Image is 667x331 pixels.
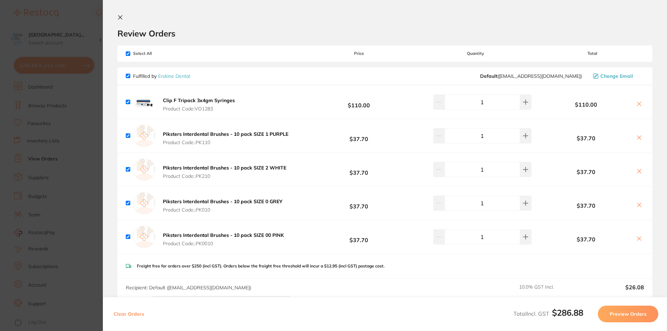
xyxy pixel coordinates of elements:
[541,135,632,141] b: $37.70
[137,264,385,268] p: Freight free for orders over $250 (incl GST). Orders below the freight free threshold will incur ...
[163,106,235,111] span: Product Code: VO1283
[117,28,652,39] h2: Review Orders
[126,296,147,302] label: Message:
[133,91,155,113] img: bW9iN2MzdQ
[163,207,282,213] span: Product Code: .PK010
[163,165,286,171] b: Piksters Interdental Brushes - 10 pack SIZE 2 WHITE
[126,284,251,291] span: Recipient: Default ( [EMAIL_ADDRESS][DOMAIN_NAME] )
[163,97,235,104] b: Clip F Tripack 3x4gm Syringes
[600,73,633,79] span: Change Email
[307,96,411,108] b: $110.00
[541,236,632,242] b: $37.70
[163,140,288,145] span: Product Code: .PK110
[519,284,579,299] span: 10.0 % GST Incl.
[161,131,290,146] button: Piksters Interdental Brushes - 10 pack SIZE 1 PURPLE Product Code:.PK110
[307,197,411,209] b: $37.70
[480,73,582,79] span: sales@piksters.com
[591,73,644,79] button: Change Email
[541,202,632,209] b: $37.70
[307,129,411,142] b: $37.70
[598,306,658,322] button: Preview Orders
[307,51,411,56] span: Price
[133,125,155,147] img: empty.jpg
[133,73,190,79] p: Fulfilled by
[411,51,541,56] span: Quantity
[133,192,155,214] img: empty.jpg
[163,131,288,137] b: Piksters Interdental Brushes - 10 pack SIZE 1 PURPLE
[161,198,285,213] button: Piksters Interdental Brushes - 10 pack SIZE 0 GREY Product Code:.PK010
[513,310,583,317] span: Total Incl. GST
[161,232,286,247] button: Piksters Interdental Brushes - 10 pack SIZE 00 PINK Product Code:.PK0010
[158,73,190,79] a: Erskine Dental
[307,230,411,243] b: $37.70
[161,165,288,179] button: Piksters Interdental Brushes - 10 pack SIZE 2 WHITE Product Code:.PK210
[163,232,284,238] b: Piksters Interdental Brushes - 10 pack SIZE 00 PINK
[133,158,155,181] img: empty.jpg
[163,198,282,205] b: Piksters Interdental Brushes - 10 pack SIZE 0 GREY
[552,307,583,318] b: $286.88
[584,284,644,299] output: $26.08
[480,73,497,79] b: Default
[307,163,411,176] b: $37.70
[133,226,155,248] img: empty.jpg
[112,306,146,322] button: Clear Orders
[541,51,644,56] span: Total
[126,51,195,56] span: Select All
[163,241,284,246] span: Product Code: .PK0010
[163,173,286,179] span: Product Code: .PK210
[541,169,632,175] b: $37.70
[161,97,237,112] button: Clip F Tripack 3x4gm Syringes Product Code:VO1283
[541,101,632,108] b: $110.00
